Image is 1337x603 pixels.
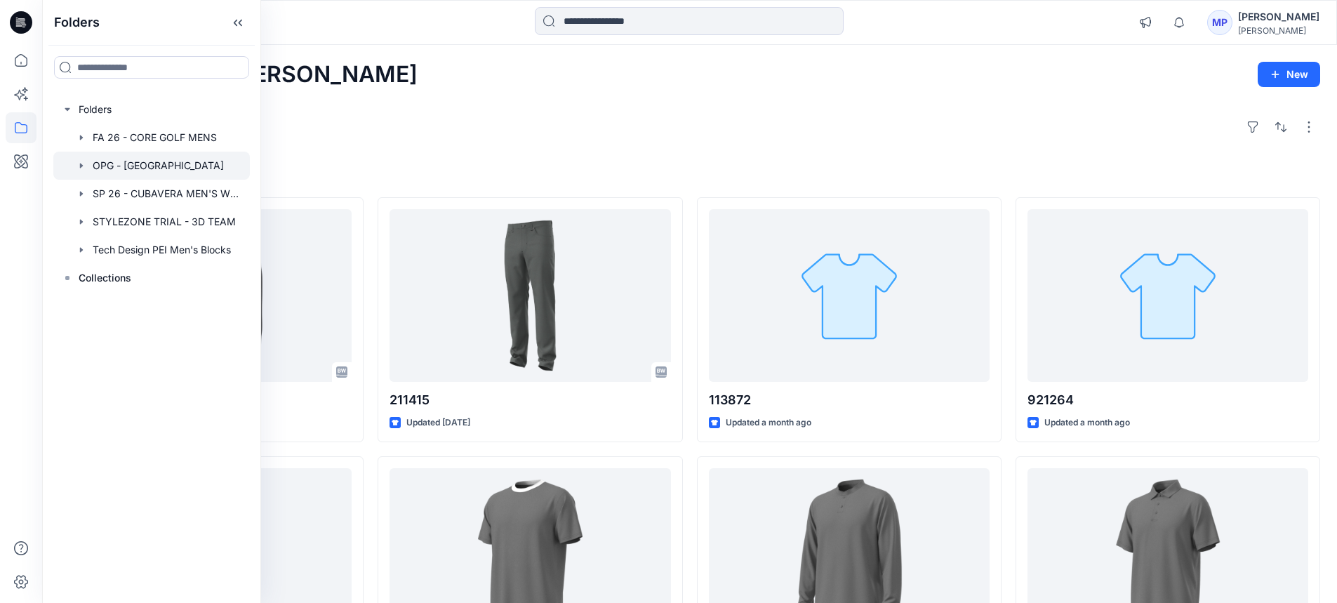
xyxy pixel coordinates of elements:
[709,209,990,383] a: 113872
[1027,390,1308,410] p: 921264
[1238,25,1319,36] div: [PERSON_NAME]
[1027,209,1308,383] a: 921264
[709,390,990,410] p: 113872
[1044,416,1130,430] p: Updated a month ago
[1238,8,1319,25] div: [PERSON_NAME]
[406,416,470,430] p: Updated [DATE]
[59,166,1320,183] h4: Styles
[390,390,670,410] p: 211415
[1258,62,1320,87] button: New
[390,209,670,383] a: 211415
[1207,10,1232,35] div: MP
[79,270,131,286] p: Collections
[726,416,811,430] p: Updated a month ago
